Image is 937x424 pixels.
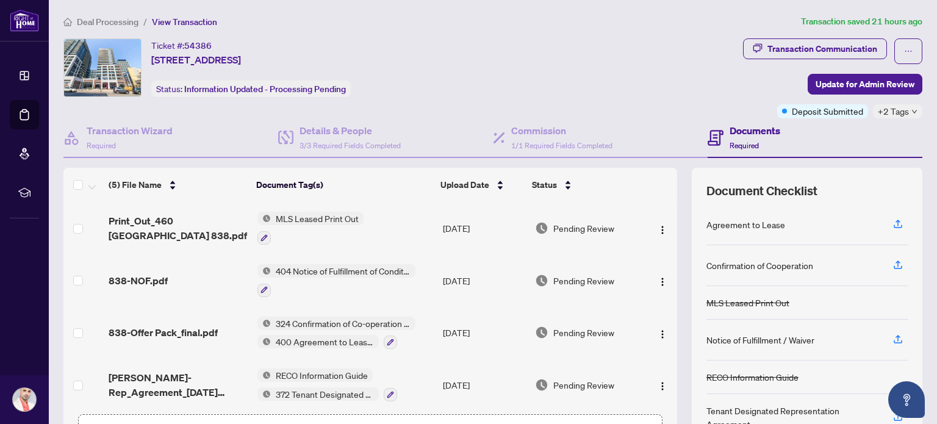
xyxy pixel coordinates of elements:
[257,212,364,245] button: Status IconMLS Leased Print Out
[553,326,614,339] span: Pending Review
[706,259,813,272] div: Confirmation of Cooperation
[152,16,217,27] span: View Transaction
[87,141,116,150] span: Required
[257,368,271,382] img: Status Icon
[109,178,162,192] span: (5) File Name
[63,18,72,26] span: home
[151,52,241,67] span: [STREET_ADDRESS]
[658,277,667,287] img: Logo
[658,329,667,339] img: Logo
[527,168,641,202] th: Status
[438,202,530,254] td: [DATE]
[271,335,379,348] span: 400 Agreement to Lease - Residential
[13,388,36,411] img: Profile Icon
[151,38,212,52] div: Ticket #:
[143,15,147,29] li: /
[816,74,914,94] span: Update for Admin Review
[440,178,489,192] span: Upload Date
[706,218,785,231] div: Agreement to Lease
[553,378,614,392] span: Pending Review
[257,335,271,348] img: Status Icon
[109,214,247,243] span: Print_Out_460 [GEOGRAPHIC_DATA] 838.pdf
[251,168,436,202] th: Document Tag(s)
[535,378,548,392] img: Document Status
[151,81,351,97] div: Status:
[271,368,373,382] span: RECO Information Guide
[64,39,141,96] img: IMG-C12306236_1.jpg
[730,123,780,138] h4: Documents
[257,212,271,225] img: Status Icon
[109,273,168,288] span: 838-NOF.pdf
[706,333,814,347] div: Notice of Fulfillment / Waiver
[911,109,917,115] span: down
[532,178,557,192] span: Status
[257,317,415,350] button: Status Icon324 Confirmation of Co-operation and Representation - Tenant/LandlordStatus Icon400 Ag...
[300,141,401,150] span: 3/3 Required Fields Completed
[438,359,530,411] td: [DATE]
[257,368,397,401] button: Status IconRECO Information GuideStatus Icon372 Tenant Designated Representation Agreement - Auth...
[10,9,39,32] img: logo
[767,39,877,59] div: Transaction Communication
[792,104,863,118] span: Deposit Submitted
[653,375,672,395] button: Logo
[184,84,346,95] span: Information Updated - Processing Pending
[511,123,612,138] h4: Commission
[658,225,667,235] img: Logo
[104,168,251,202] th: (5) File Name
[535,221,548,235] img: Document Status
[184,40,212,51] span: 54386
[658,381,667,391] img: Logo
[706,182,817,199] span: Document Checklist
[438,254,530,307] td: [DATE]
[808,74,922,95] button: Update for Admin Review
[257,387,271,401] img: Status Icon
[878,104,909,118] span: +2 Tags
[801,15,922,29] article: Transaction saved 21 hours ago
[271,212,364,225] span: MLS Leased Print Out
[653,323,672,342] button: Logo
[553,221,614,235] span: Pending Review
[535,326,548,339] img: Document Status
[535,274,548,287] img: Document Status
[553,274,614,287] span: Pending Review
[706,370,799,384] div: RECO Information Guide
[109,325,218,340] span: 838-Offer Pack_final.pdf
[511,141,612,150] span: 1/1 Required Fields Completed
[706,296,789,309] div: MLS Leased Print Out
[109,370,247,400] span: [PERSON_NAME]-Rep_Agreement_[DATE] 07_54_58.pdf
[653,218,672,238] button: Logo
[730,141,759,150] span: Required
[300,123,401,138] h4: Details & People
[904,47,913,56] span: ellipsis
[257,317,271,330] img: Status Icon
[271,317,415,330] span: 324 Confirmation of Co-operation and Representation - Tenant/Landlord
[888,381,925,418] button: Open asap
[257,264,415,297] button: Status Icon404 Notice of Fulfillment of Condition(s) - Agreement to Lease - Residential
[77,16,138,27] span: Deal Processing
[743,38,887,59] button: Transaction Communication
[271,387,379,401] span: 372 Tenant Designated Representation Agreement - Authority for Lease or Purchase
[271,264,415,278] span: 404 Notice of Fulfillment of Condition(s) - Agreement to Lease - Residential
[438,307,530,359] td: [DATE]
[257,264,271,278] img: Status Icon
[436,168,526,202] th: Upload Date
[87,123,173,138] h4: Transaction Wizard
[653,271,672,290] button: Logo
